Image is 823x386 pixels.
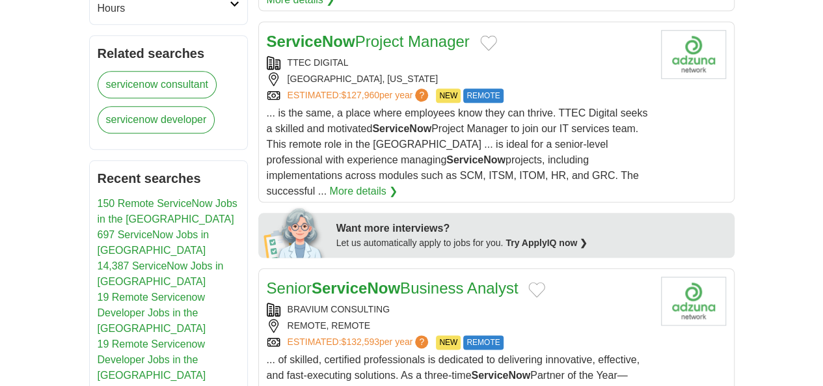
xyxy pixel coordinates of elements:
h2: Hours [98,1,230,16]
strong: ServiceNow [267,33,355,50]
a: 150 Remote ServiceNow Jobs in the [GEOGRAPHIC_DATA] [98,198,237,225]
span: ? [415,335,428,348]
img: apply-iq-scientist.png [263,206,327,258]
div: Let us automatically apply to jobs for you. [336,236,727,250]
img: Company logo [661,277,726,325]
span: REMOTE [463,335,503,350]
span: ? [415,89,428,102]
a: ServiceNowProject Manager [267,33,470,50]
a: 14,387 ServiceNow Jobs in [GEOGRAPHIC_DATA] [98,260,224,287]
button: Add to favorite jobs [480,35,497,51]
a: ESTIMATED:$132,593per year? [288,335,431,350]
span: NEW [436,335,461,350]
strong: ServiceNow [471,370,530,381]
span: ... is the same, a place where employees know they can thrive. TTEC Digital seeks a skilled and m... [267,107,648,197]
img: Company logo [661,30,726,79]
div: BRAVIUM CONSULTING [267,303,651,316]
span: $132,593 [341,337,379,347]
a: 19 Remote Servicenow Developer Jobs in the [GEOGRAPHIC_DATA] [98,292,206,334]
a: servicenow consultant [98,71,217,98]
span: $127,960 [341,90,379,100]
button: Add to favorite jobs [528,282,545,297]
strong: ServiceNow [312,279,400,297]
div: TTEC DIGITAL [267,56,651,70]
span: REMOTE [463,89,503,103]
a: SeniorServiceNowBusiness Analyst [267,279,519,297]
a: servicenow developer [98,106,215,133]
a: Try ApplyIQ now ❯ [506,238,587,248]
a: ESTIMATED:$127,960per year? [288,89,431,103]
div: [GEOGRAPHIC_DATA], [US_STATE] [267,72,651,86]
h2: Related searches [98,44,239,63]
a: 19 Remote Servicenow Developer Jobs in the [GEOGRAPHIC_DATA] [98,338,206,381]
a: More details ❯ [329,184,398,199]
span: NEW [436,89,461,103]
div: Want more interviews? [336,221,727,236]
h2: Recent searches [98,169,239,188]
strong: ServiceNow [446,154,506,165]
a: 697 ServiceNow Jobs in [GEOGRAPHIC_DATA] [98,229,209,256]
div: REMOTE, REMOTE [267,319,651,333]
strong: ServiceNow [372,123,431,134]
